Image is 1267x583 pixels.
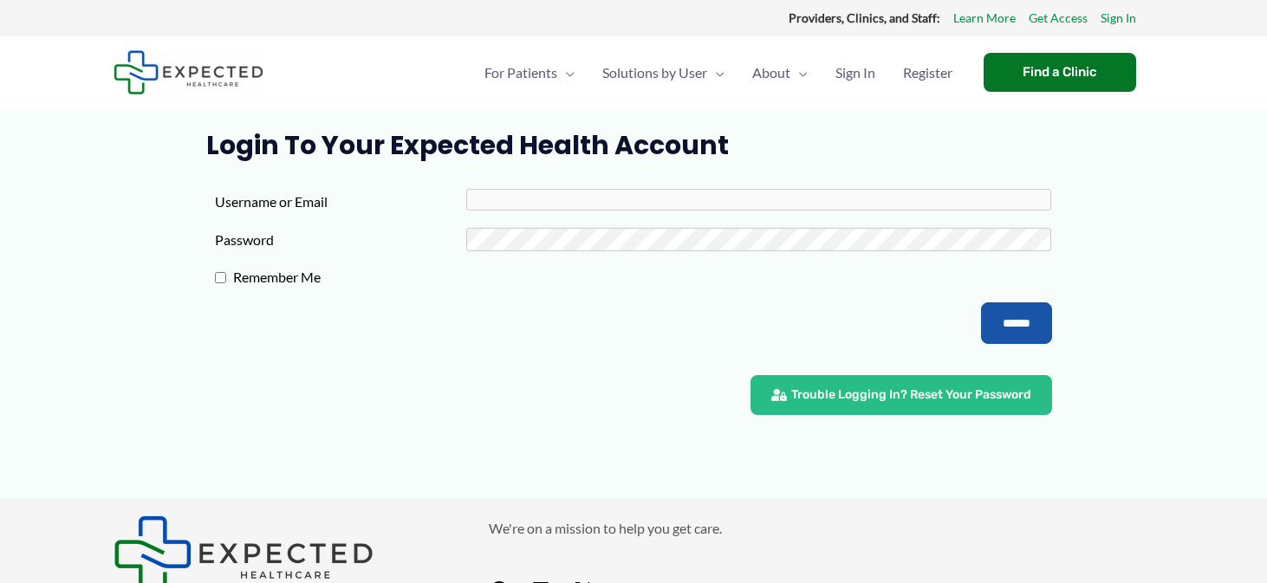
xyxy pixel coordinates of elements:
span: About [752,42,790,103]
a: Find a Clinic [984,53,1136,92]
label: Username or Email [215,189,466,215]
p: We're on a mission to help you get care. [489,515,1153,541]
h1: Login to Your Expected Health Account [206,130,1062,161]
a: Sign In [822,42,889,103]
a: Get Access [1029,7,1088,29]
a: Register [889,42,966,103]
span: Menu Toggle [790,42,808,103]
a: For PatientsMenu Toggle [471,42,588,103]
span: Trouble Logging In? Reset Your Password [791,389,1031,401]
a: Solutions by UserMenu Toggle [588,42,738,103]
img: Expected Healthcare Logo - side, dark font, small [114,50,263,94]
label: Remember Me [226,264,478,290]
strong: Providers, Clinics, and Staff: [789,10,940,25]
label: Password [215,227,466,253]
span: Solutions by User [602,42,707,103]
a: Sign In [1101,7,1136,29]
a: Learn More [953,7,1016,29]
span: For Patients [484,42,557,103]
span: Menu Toggle [707,42,724,103]
span: Sign In [835,42,875,103]
span: Menu Toggle [557,42,575,103]
a: AboutMenu Toggle [738,42,822,103]
a: Trouble Logging In? Reset Your Password [750,375,1052,415]
span: Register [903,42,952,103]
nav: Primary Site Navigation [471,42,966,103]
